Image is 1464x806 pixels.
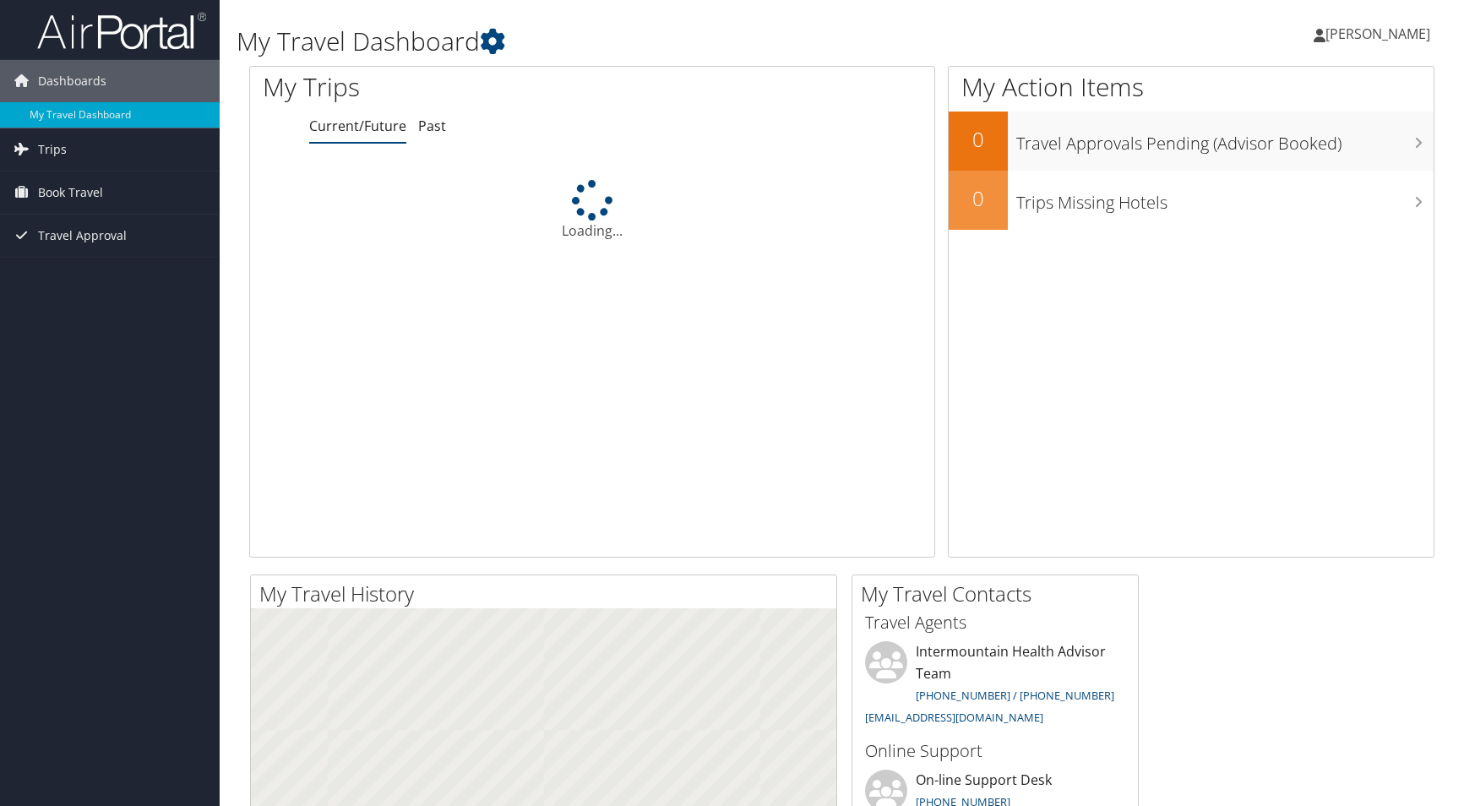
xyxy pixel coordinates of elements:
h2: 0 [949,184,1008,213]
h2: My Travel Contacts [861,580,1138,608]
h2: 0 [949,125,1008,154]
a: Past [418,117,446,135]
img: airportal-logo.png [37,11,206,51]
li: Intermountain Health Advisor Team [857,641,1134,732]
span: [PERSON_NAME] [1325,25,1430,43]
h1: My Trips [263,69,637,105]
h3: Travel Agents [865,611,1125,634]
a: Current/Future [309,117,406,135]
a: [PERSON_NAME] [1314,8,1447,59]
a: 0Trips Missing Hotels [949,171,1434,230]
div: Loading... [250,180,934,241]
h1: My Action Items [949,69,1434,105]
span: Book Travel [38,172,103,214]
h3: Travel Approvals Pending (Advisor Booked) [1016,123,1434,155]
h3: Online Support [865,739,1125,763]
a: 0Travel Approvals Pending (Advisor Booked) [949,112,1434,171]
h1: My Travel Dashboard [237,24,1043,59]
span: Travel Approval [38,215,127,257]
span: Dashboards [38,60,106,102]
a: [EMAIL_ADDRESS][DOMAIN_NAME] [865,710,1043,725]
a: [PHONE_NUMBER] / [PHONE_NUMBER] [916,688,1114,703]
h2: My Travel History [259,580,836,608]
span: Trips [38,128,67,171]
h3: Trips Missing Hotels [1016,182,1434,215]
